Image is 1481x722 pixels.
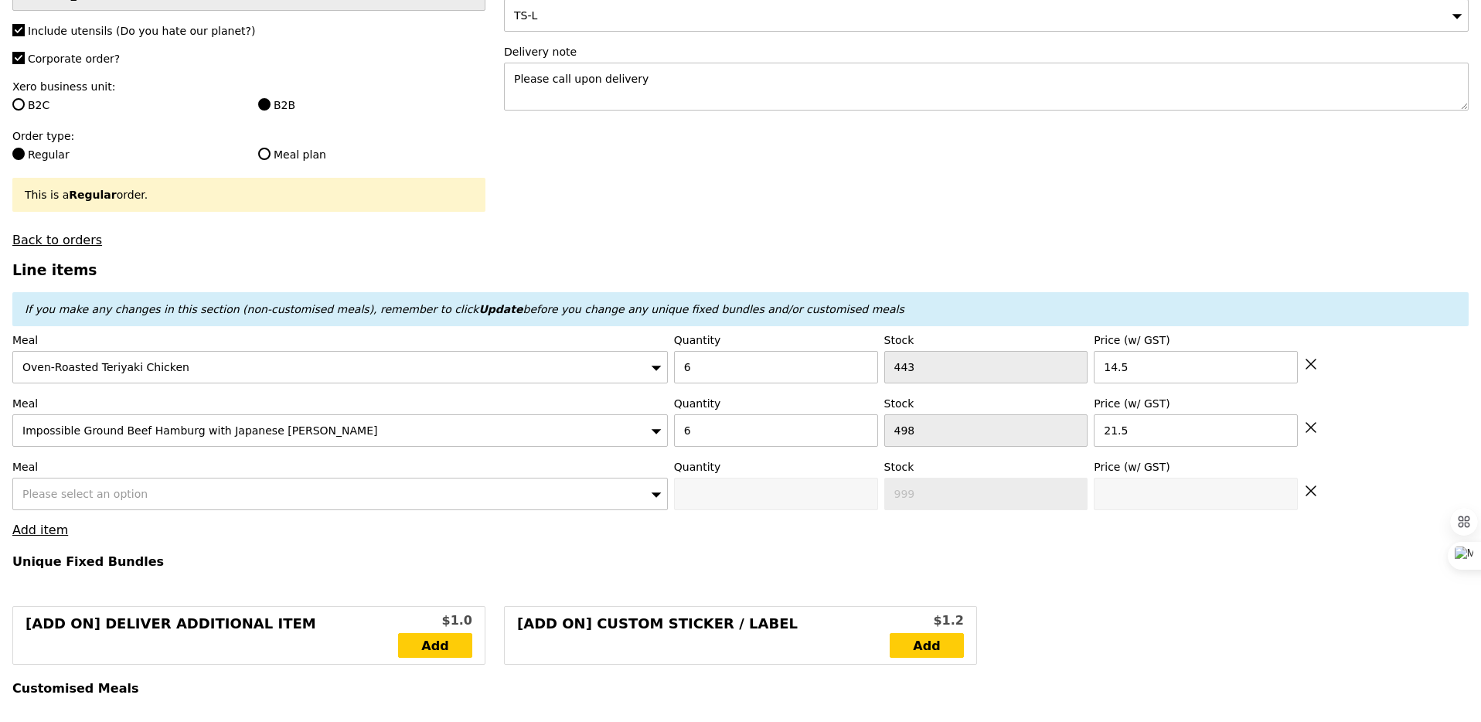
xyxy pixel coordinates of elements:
[12,97,240,113] label: B2C
[884,332,1088,348] label: Stock
[12,523,68,537] a: Add item
[504,44,1469,60] label: Delivery note
[12,79,485,94] label: Xero business unit:
[258,148,271,160] input: Meal plan
[12,681,1469,696] h4: Customised Meals
[12,332,668,348] label: Meal
[258,147,485,162] label: Meal plan
[398,633,472,658] a: Add
[12,459,668,475] label: Meal
[12,52,25,64] input: Corporate order?
[258,97,485,113] label: B2B
[22,488,148,500] span: Please select an option
[22,361,189,373] span: Oven‑Roasted Teriyaki Chicken
[884,396,1088,411] label: Stock
[69,189,116,201] b: Regular
[12,128,485,144] label: Order type:
[28,53,120,65] span: Corporate order?
[12,24,25,36] input: Include utensils (Do you hate our planet?)
[25,187,473,203] div: This is a order.
[12,262,1469,278] h3: Line items
[28,25,255,37] span: Include utensils (Do you hate our planet?)
[517,613,890,658] div: [Add on] Custom Sticker / Label
[674,396,878,411] label: Quantity
[258,98,271,111] input: B2B
[12,396,668,411] label: Meal
[25,303,904,315] em: If you make any changes in this section (non-customised meals), remember to click before you chan...
[398,611,472,630] div: $1.0
[478,303,523,315] b: Update
[1094,332,1298,348] label: Price (w/ GST)
[12,554,1469,569] h4: Unique Fixed Bundles
[26,613,398,658] div: [Add on] Deliver Additional Item
[12,147,240,162] label: Regular
[12,233,102,247] a: Back to orders
[890,611,964,630] div: $1.2
[12,148,25,160] input: Regular
[12,98,25,111] input: B2C
[890,633,964,658] a: Add
[514,9,537,22] span: TS-L
[674,332,878,348] label: Quantity
[884,459,1088,475] label: Stock
[674,459,878,475] label: Quantity
[22,424,378,437] span: Impossible Ground Beef Hamburg with Japanese [PERSON_NAME]
[1094,396,1298,411] label: Price (w/ GST)
[1094,459,1298,475] label: Price (w/ GST)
